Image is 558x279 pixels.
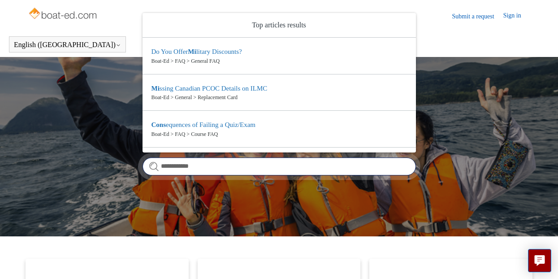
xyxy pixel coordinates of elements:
[528,249,551,272] button: Live chat
[503,11,530,22] a: Sign in
[151,57,407,65] zd-autocomplete-breadcrumbs-multibrand: Boat-Ed > FAQ > General FAQ
[151,85,160,92] em: Mi
[28,5,99,23] img: Boat-Ed Help Center home page
[151,121,255,130] zd-autocomplete-title-multibrand: Suggested result 3 Consequences of Failing a Quiz/Exam
[151,48,242,57] zd-autocomplete-title-multibrand: Suggested result 1 Do You Offer Military Discounts?
[151,121,166,128] em: Cons
[143,13,416,38] zd-autocomplete-header: Top articles results
[14,41,121,49] button: English ([GEOGRAPHIC_DATA])
[188,48,196,55] em: Mi
[452,12,503,21] a: Submit a request
[151,85,268,94] zd-autocomplete-title-multibrand: Suggested result 2 Missing Canadian PCOC Details on ILMC
[143,157,416,175] input: Search
[151,130,407,138] zd-autocomplete-breadcrumbs-multibrand: Boat-Ed > FAQ > Course FAQ
[151,93,407,101] zd-autocomplete-breadcrumbs-multibrand: Boat-Ed > General > Replacement Card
